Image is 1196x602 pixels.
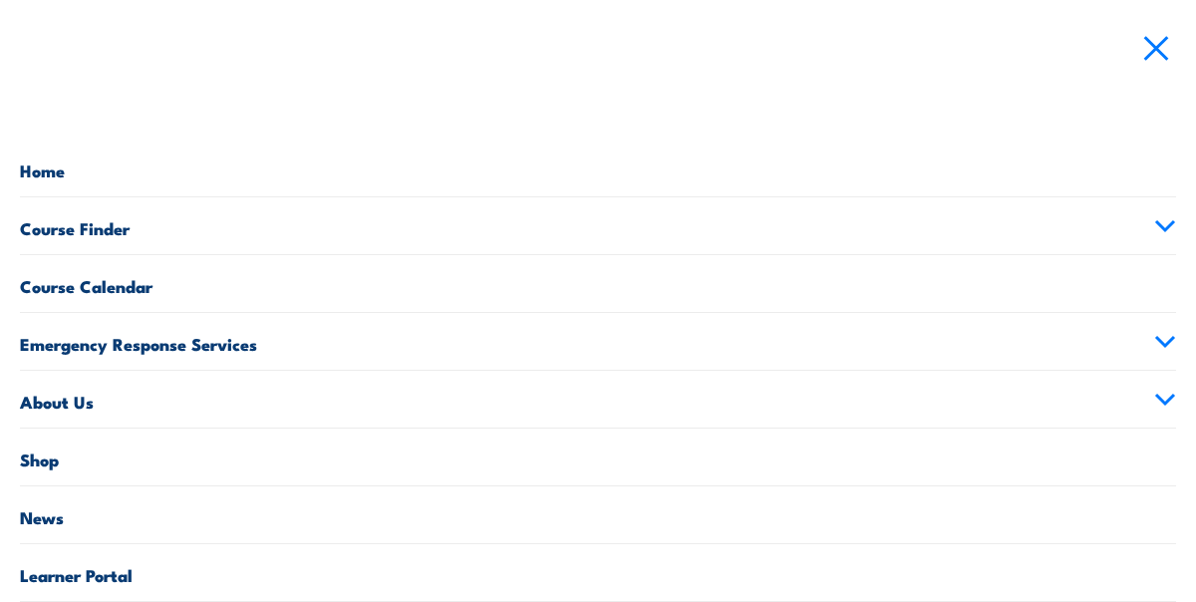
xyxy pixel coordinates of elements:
a: Emergency Response Services [20,313,1176,370]
a: Course Calendar [20,255,1176,312]
a: Learner Portal [20,544,1176,601]
a: News [20,486,1176,543]
a: About Us [20,371,1176,428]
a: Home [20,140,1176,196]
a: Shop [20,429,1176,485]
a: Course Finder [20,197,1176,254]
